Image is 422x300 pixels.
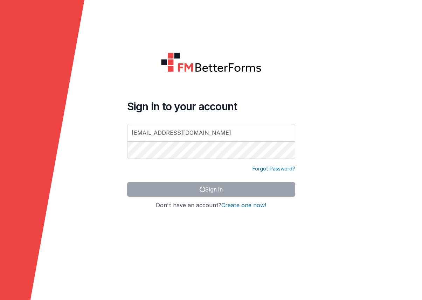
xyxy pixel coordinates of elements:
[221,202,266,209] button: Create one now!
[252,165,295,172] a: Forgot Password?
[127,100,295,113] h4: Sign in to your account
[127,124,295,141] input: Email Address
[127,202,295,209] h4: Don't have an account?
[127,182,295,197] button: Sign In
